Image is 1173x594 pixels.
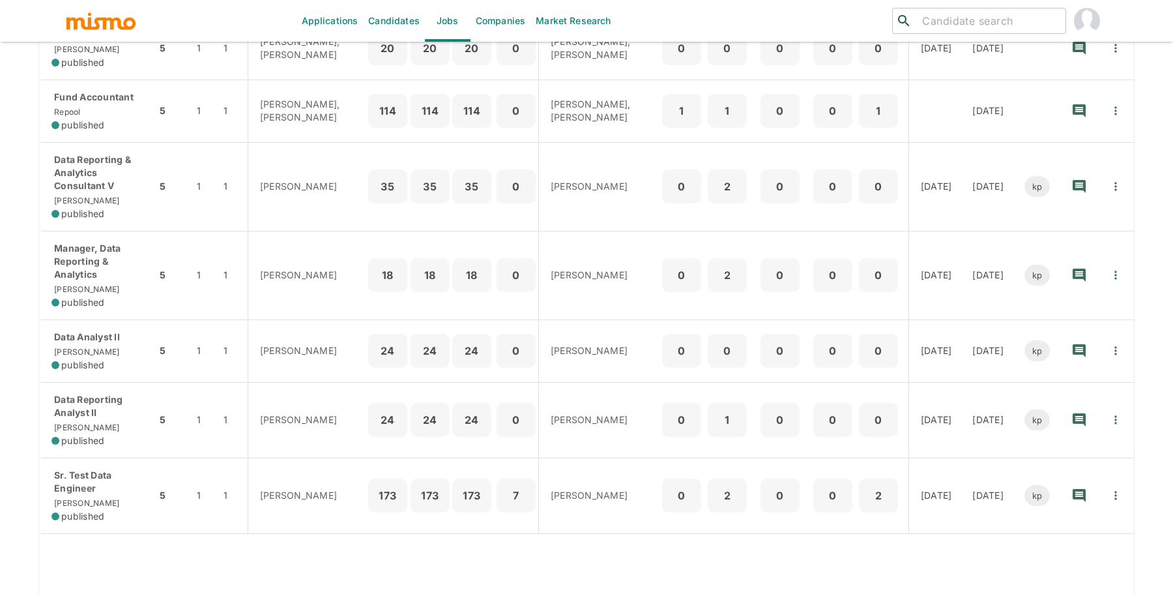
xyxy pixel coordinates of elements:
[551,98,648,124] p: [PERSON_NAME], [PERSON_NAME]
[51,347,119,357] span: [PERSON_NAME]
[864,39,893,57] p: 0
[416,266,444,284] p: 18
[818,411,847,429] p: 0
[1064,260,1095,291] button: recent-notes
[51,153,146,192] p: Data Reporting & Analytics Consultant V
[373,266,402,284] p: 18
[65,11,137,31] img: logo
[962,17,1014,80] td: [DATE]
[713,342,742,360] p: 0
[667,411,696,429] p: 0
[61,56,104,69] span: published
[1024,269,1050,282] span: kp
[667,342,696,360] p: 0
[260,35,358,61] p: [PERSON_NAME], [PERSON_NAME]
[1024,414,1050,426] span: kp
[908,382,962,458] td: [DATE]
[502,39,530,57] p: 0
[713,266,742,284] p: 2
[667,266,696,284] p: 0
[818,39,847,57] p: 0
[416,486,444,505] p: 173
[156,231,186,319] td: 5
[61,296,104,309] span: published
[156,17,186,80] td: 5
[766,102,794,120] p: 0
[1074,8,1100,34] img: Daniela Zito
[818,266,847,284] p: 0
[1064,33,1095,64] button: recent-notes
[416,102,444,120] p: 114
[156,80,186,142] td: 5
[713,177,742,196] p: 2
[551,269,648,282] p: [PERSON_NAME]
[416,411,444,429] p: 24
[667,486,696,505] p: 0
[220,231,248,319] td: 1
[220,382,248,458] td: 1
[502,342,530,360] p: 0
[962,231,1014,319] td: [DATE]
[864,342,893,360] p: 0
[1101,336,1130,365] button: Quick Actions
[61,434,104,447] span: published
[186,458,221,533] td: 1
[551,489,648,502] p: [PERSON_NAME]
[186,17,221,80] td: 1
[1101,406,1130,434] button: Quick Actions
[667,177,696,196] p: 0
[220,17,248,80] td: 1
[260,413,358,426] p: [PERSON_NAME]
[51,44,119,54] span: [PERSON_NAME]
[51,242,146,281] p: Manager, Data Reporting & Analytics
[502,177,530,196] p: 0
[908,319,962,382] td: [DATE]
[766,266,794,284] p: 0
[502,486,530,505] p: 7
[373,39,402,57] p: 20
[864,266,893,284] p: 0
[51,469,146,495] p: Sr. Test Data Engineer
[766,39,794,57] p: 0
[373,486,402,505] p: 173
[220,80,248,142] td: 1
[962,382,1014,458] td: [DATE]
[156,319,186,382] td: 5
[864,411,893,429] p: 0
[908,458,962,533] td: [DATE]
[502,102,530,120] p: 0
[766,342,794,360] p: 0
[864,102,893,120] p: 1
[766,177,794,196] p: 0
[51,196,119,205] span: [PERSON_NAME]
[818,342,847,360] p: 0
[260,180,358,193] p: [PERSON_NAME]
[457,102,486,120] p: 114
[186,382,221,458] td: 1
[457,411,486,429] p: 24
[1064,171,1095,202] button: recent-notes
[260,98,358,124] p: [PERSON_NAME], [PERSON_NAME]
[260,269,358,282] p: [PERSON_NAME]
[457,177,486,196] p: 35
[186,319,221,382] td: 1
[962,458,1014,533] td: [DATE]
[818,177,847,196] p: 0
[1101,261,1130,290] button: Quick Actions
[713,411,742,429] p: 1
[667,102,696,120] p: 1
[51,91,146,104] p: Fund Accountant
[61,510,104,523] span: published
[667,39,696,57] p: 0
[416,177,444,196] p: 35
[1101,97,1130,125] button: Quick Actions
[1101,34,1130,63] button: Quick Actions
[51,498,119,508] span: [PERSON_NAME]
[766,411,794,429] p: 0
[61,119,104,132] span: published
[1024,181,1050,193] span: kp
[51,107,81,117] span: Repool
[908,231,962,319] td: [DATE]
[186,142,221,231] td: 1
[908,142,962,231] td: [DATE]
